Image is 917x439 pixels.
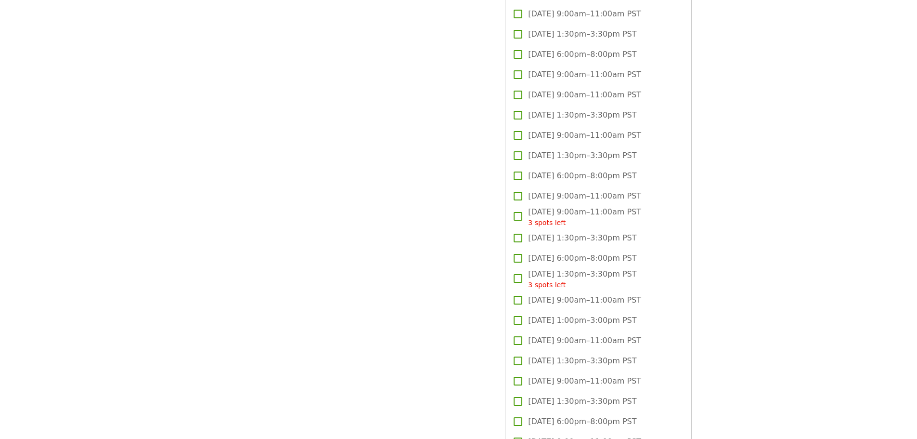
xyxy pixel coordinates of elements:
span: [DATE] 9:00am–11:00am PST [528,190,641,202]
span: [DATE] 6:00pm–8:00pm PST [528,253,636,264]
span: [DATE] 1:30pm–3:30pm PST [528,355,636,367]
span: [DATE] 1:30pm–3:30pm PST [528,268,636,290]
span: [DATE] 9:00am–11:00am PST [528,375,641,387]
span: 3 spots left [528,281,566,289]
span: [DATE] 1:30pm–3:30pm PST [528,232,636,244]
span: [DATE] 1:30pm–3:30pm PST [528,109,636,121]
span: [DATE] 9:00am–11:00am PST [528,335,641,346]
span: [DATE] 6:00pm–8:00pm PST [528,49,636,60]
span: [DATE] 9:00am–11:00am PST [528,294,641,306]
span: [DATE] 1:00pm–3:00pm PST [528,315,636,326]
span: [DATE] 9:00am–11:00am PST [528,8,641,20]
span: [DATE] 6:00pm–8:00pm PST [528,416,636,427]
span: [DATE] 9:00am–11:00am PST [528,69,641,80]
span: [DATE] 6:00pm–8:00pm PST [528,170,636,182]
span: [DATE] 1:30pm–3:30pm PST [528,150,636,161]
span: 3 spots left [528,219,566,226]
span: [DATE] 1:30pm–3:30pm PST [528,396,636,407]
span: [DATE] 9:00am–11:00am PST [528,130,641,141]
span: [DATE] 9:00am–11:00am PST [528,206,641,228]
span: [DATE] 1:30pm–3:30pm PST [528,28,636,40]
span: [DATE] 9:00am–11:00am PST [528,89,641,101]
